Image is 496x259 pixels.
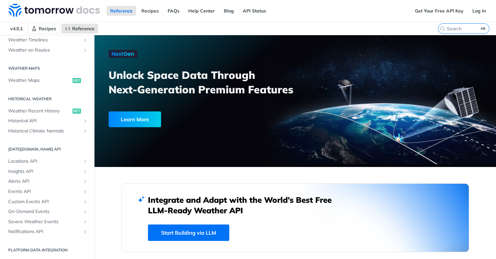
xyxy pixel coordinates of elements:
kbd: ⌘K [479,25,487,32]
img: NextGen [109,50,137,58]
button: Show subpages for Notifications API [83,229,88,234]
span: Reference [72,26,94,32]
span: get [72,78,81,83]
svg: Search [440,26,445,31]
span: Recipes [39,26,56,32]
span: v4.0.1 [7,24,26,34]
a: Weather TimelinesShow subpages for Weather Timelines [5,35,90,45]
span: get [72,108,81,114]
a: Get Your Free API Key [411,6,467,16]
a: Recipes [138,6,162,16]
a: Locations APIShow subpages for Locations API [5,156,90,166]
span: Severe Weather Events [8,219,81,225]
span: Locations API [8,158,81,165]
span: Historical Climate Normals [8,128,81,134]
span: Notifications API [8,228,81,235]
span: Historical API [8,118,81,124]
a: Reference [61,24,98,34]
span: Weather Maps [8,77,71,84]
button: Show subpages for Insights API [83,169,88,174]
a: Events APIShow subpages for Events API [5,187,90,197]
a: Weather Mapsget [5,76,90,85]
a: Learn More [109,111,263,127]
h2: Platform DATA integration [5,247,90,253]
a: Weather on RoutesShow subpages for Weather on Routes [5,45,90,55]
span: Custom Events API [8,199,81,205]
img: Tomorrow.io Weather API Docs [9,4,100,17]
a: Help Center [185,6,218,16]
a: On-Demand EventsShow subpages for On-Demand Events [5,207,90,217]
button: Show subpages for Weather Timelines [83,37,88,43]
a: Weather Recent Historyget [5,106,90,116]
h2: [DATE][DOMAIN_NAME] API [5,146,90,152]
a: Insights APIShow subpages for Insights API [5,167,90,177]
button: Show subpages for Weather on Routes [83,48,88,53]
a: Notifications APIShow subpages for Notifications API [5,227,90,237]
button: Show subpages for Custom Events API [83,199,88,204]
a: FAQs [164,6,183,16]
a: Reference [107,6,136,16]
span: On-Demand Events [8,208,81,215]
a: Alerts APIShow subpages for Alerts API [5,177,90,186]
span: Events API [8,188,81,195]
a: Log In [469,6,489,16]
a: Recipes [28,24,60,34]
button: Show subpages for Alerts API [83,179,88,184]
a: Historical APIShow subpages for Historical API [5,116,90,126]
span: Insights API [8,168,81,175]
a: Custom Events APIShow subpages for Custom Events API [5,197,90,207]
span: Alerts API [8,178,81,185]
div: Learn More [109,111,161,127]
span: Weather Timelines [8,37,81,43]
h2: Historical Weather [5,96,90,102]
button: Show subpages for On-Demand Events [83,209,88,214]
button: Show subpages for Events API [83,189,88,194]
h3: Unlock Space Data Through Next-Generation Premium Features [109,68,302,97]
button: Show subpages for Locations API [83,159,88,164]
a: Start Building via LLM [148,224,229,241]
a: Severe Weather EventsShow subpages for Severe Weather Events [5,217,90,227]
span: Weather Recent History [8,108,71,114]
button: Show subpages for Severe Weather Events [83,219,88,224]
h2: Weather Maps [5,65,90,71]
span: Weather on Routes [8,47,81,54]
a: Blog [220,6,238,16]
a: Historical Climate NormalsShow subpages for Historical Climate Normals [5,126,90,136]
button: Show subpages for Historical Climate Normals [83,129,88,134]
button: Show subpages for Historical API [83,118,88,124]
h2: Integrate and Adapt with the World’s Best Free LLM-Ready Weather API [148,195,341,216]
a: API Status [239,6,270,16]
